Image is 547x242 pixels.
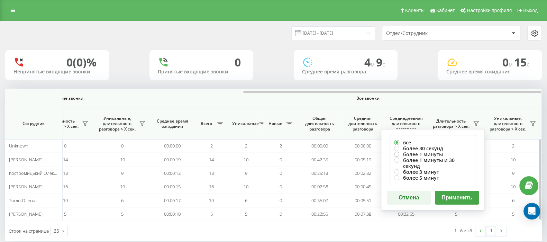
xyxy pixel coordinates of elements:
[244,156,248,163] span: 10
[382,61,385,68] span: c
[512,211,514,217] span: 5
[245,170,247,176] span: 9
[511,156,516,163] span: 10
[435,191,479,205] button: Применить
[63,197,68,204] span: 10
[64,143,66,149] span: 0
[523,203,540,219] div: Open Intercom Messenger
[512,170,514,176] span: 9
[341,194,384,207] td: 00:05:51
[523,8,538,13] span: Выход
[386,30,469,36] div: Отдел/Сотрудник
[303,116,336,132] span: Общая длительность разговора
[298,167,341,180] td: 00:25:18
[455,211,457,217] span: 5
[63,183,68,190] span: 16
[9,183,43,190] span: [PERSON_NAME]
[280,197,282,204] span: 0
[509,61,514,68] span: м
[280,211,282,217] span: 0
[66,56,97,69] div: 0 (0)%
[376,55,385,70] span: 9
[298,139,341,153] td: 00:00:00
[156,118,189,129] span: Среднее время ожидания
[486,226,496,236] a: 1
[151,139,194,153] td: 00:00:00
[280,183,282,190] span: 0
[280,143,282,149] span: 2
[11,121,56,126] span: Сотрудник
[341,153,384,166] td: 00:05:19
[9,197,35,204] span: Тягло Олена
[446,69,534,75] div: Среднее время ожидания
[151,167,194,180] td: 00:00:13
[341,139,384,153] td: 00:00:00
[341,167,384,180] td: 00:02:32
[454,227,472,234] div: 1 - 6 из 6
[120,183,125,190] span: 10
[341,207,384,221] td: 00:07:38
[390,116,422,132] span: Среднедневная длительность разговора
[120,156,125,163] span: 10
[394,169,472,175] label: более 3 минут
[405,8,425,13] span: Клиенты
[512,143,514,149] span: 2
[245,197,247,204] span: 6
[235,56,241,69] div: 0
[371,61,376,68] span: м
[151,180,194,194] td: 00:00:15
[121,211,124,217] span: 5
[387,191,431,205] button: Отмена
[209,197,214,204] span: 10
[209,170,214,176] span: 18
[209,156,214,163] span: 14
[298,180,341,194] td: 00:02:58
[232,121,257,126] span: Уникальные
[9,143,28,149] span: Unknown
[512,197,514,204] span: 6
[302,69,389,75] div: Среднее время разговора
[151,153,194,166] td: 00:00:19
[245,143,247,149] span: 2
[209,183,214,190] span: 16
[394,157,472,169] label: более 1 минуты и 30 секунд
[384,207,428,221] td: 00:22:55
[394,145,472,151] label: более 30 секунд
[97,116,137,132] span: Уникальные, длительность разговора > Х сек.
[502,55,514,70] span: 0
[9,156,43,163] span: [PERSON_NAME]
[280,170,282,176] span: 0
[511,183,516,190] span: 10
[245,211,247,217] span: 5
[64,211,66,217] span: 5
[151,207,194,221] td: 00:00:10
[346,116,379,132] span: Средняя длительность разговора
[280,156,282,163] span: 0
[488,116,528,132] span: Уникальные, длительность разговора > Х сек.
[210,143,213,149] span: 2
[198,121,215,126] span: Всего
[121,197,124,204] span: 6
[527,61,529,68] span: c
[267,121,284,126] span: Новые
[467,8,512,13] span: Настройки профиля
[158,69,245,75] div: Принятые входящие звонки
[210,211,213,217] span: 5
[215,96,521,101] span: Все звонки
[394,151,472,157] label: более 1 минуты
[9,170,66,176] span: Костромицький Олександр
[394,175,472,181] label: более 5 минут
[298,153,341,166] td: 00:42:35
[13,69,101,75] div: Непринятые входящие звонки
[364,55,376,70] span: 4
[436,8,455,13] span: Кабинет
[298,207,341,221] td: 00:22:55
[9,228,49,234] span: Строк на странице
[244,183,248,190] span: 10
[54,227,59,234] div: 25
[514,55,529,70] span: 15
[394,140,472,145] label: все
[298,194,341,207] td: 00:35:07
[9,211,43,217] span: [PERSON_NAME]
[63,156,68,163] span: 14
